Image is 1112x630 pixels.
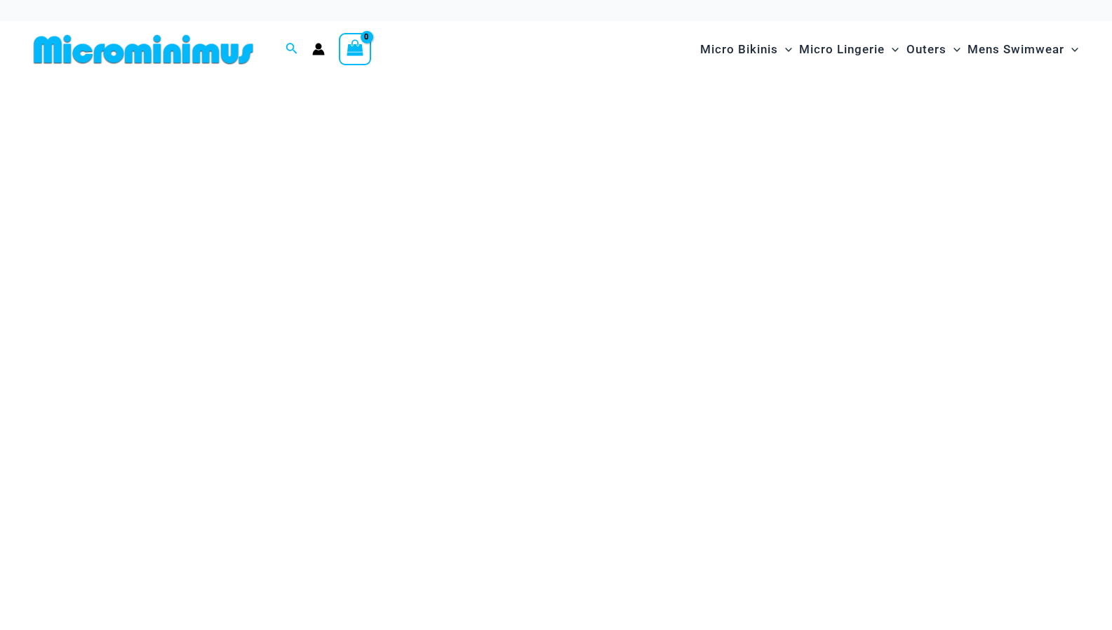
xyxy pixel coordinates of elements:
span: Mens Swimwear [967,32,1064,67]
a: Micro LingerieMenu ToggleMenu Toggle [796,28,902,71]
span: Menu Toggle [946,32,960,67]
span: Micro Bikinis [700,32,778,67]
span: Micro Lingerie [799,32,885,67]
a: Mens SwimwearMenu ToggleMenu Toggle [964,28,1082,71]
a: View Shopping Cart, empty [339,33,371,65]
a: Account icon link [312,43,325,55]
a: Micro BikinisMenu ToggleMenu Toggle [697,28,796,71]
span: Menu Toggle [778,32,792,67]
a: Search icon link [286,41,298,58]
span: Menu Toggle [1064,32,1078,67]
a: OutersMenu ToggleMenu Toggle [903,28,964,71]
span: Menu Toggle [885,32,899,67]
nav: Site Navigation [695,26,1084,73]
img: MM SHOP LOGO FLAT [28,34,259,65]
span: Outers [906,32,946,67]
